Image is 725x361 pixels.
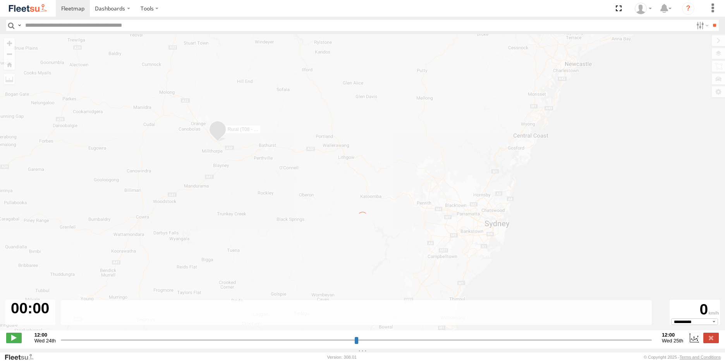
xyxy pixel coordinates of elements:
a: Terms and Conditions [680,355,721,359]
label: Close [703,333,719,343]
div: © Copyright 2025 - [644,355,721,359]
strong: 12:00 [34,332,56,338]
div: Version: 308.01 [327,355,357,359]
strong: 12:00 [662,332,683,338]
i: ? [682,2,694,15]
div: 0 [671,301,719,318]
a: Visit our Website [4,353,40,361]
div: Matt Smith [632,3,655,14]
label: Search Query [16,20,22,31]
img: fleetsu-logo-horizontal.svg [8,3,48,14]
label: Play/Stop [6,333,22,343]
span: Wed 24th [34,338,56,344]
span: Wed 25th [662,338,683,344]
label: Search Filter Options [693,20,710,31]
